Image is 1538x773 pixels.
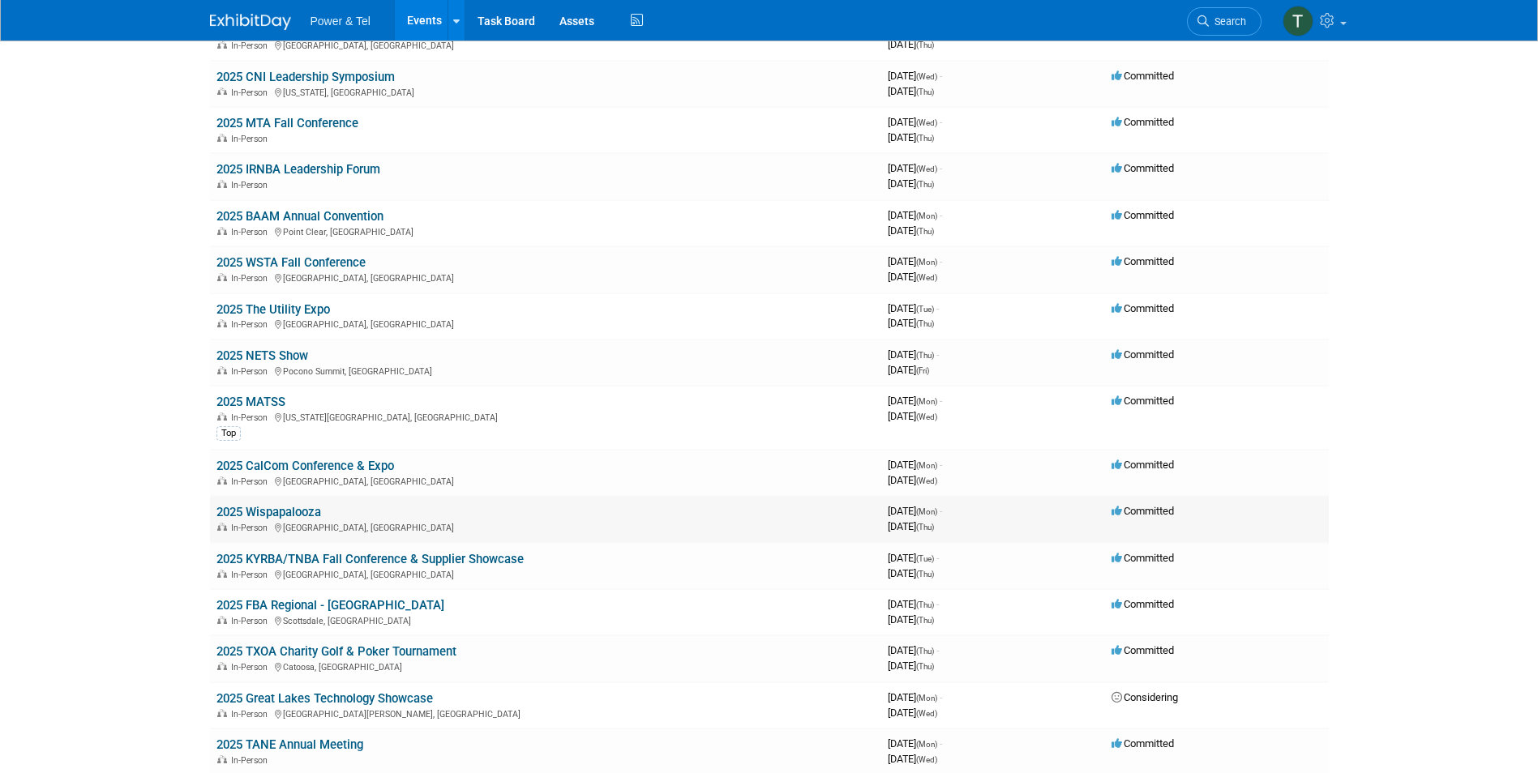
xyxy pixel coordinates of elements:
img: In-Person Event [217,616,227,624]
span: [DATE] [888,224,934,237]
span: (Wed) [916,412,937,421]
span: Search [1209,15,1246,28]
span: [DATE] [888,707,937,719]
div: Point Clear, [GEOGRAPHIC_DATA] [216,224,875,237]
span: In-Person [231,273,272,284]
span: [DATE] [888,302,939,314]
span: [DATE] [888,613,934,626]
img: In-Person Event [217,180,227,188]
span: Committed [1112,116,1174,128]
span: (Mon) [916,211,937,220]
span: (Wed) [916,476,937,485]
span: - [936,552,939,564]
span: [DATE] [888,162,942,174]
span: (Wed) [916,72,937,81]
span: - [936,348,939,361]
span: (Wed) [916,709,937,718]
span: Committed [1112,209,1174,221]
a: 2025 WSTA Fall Conference [216,255,366,270]
span: (Thu) [916,41,934,49]
span: (Thu) [916,319,934,328]
span: (Tue) [916,305,934,314]
span: (Wed) [916,273,937,282]
span: Committed [1112,255,1174,267]
span: [DATE] [888,660,934,672]
span: (Thu) [916,600,934,609]
span: In-Person [231,41,272,51]
span: Committed [1112,395,1174,407]
a: 2025 MATSS [216,395,285,409]
span: [DATE] [888,737,942,750]
a: 2025 NETS Show [216,348,308,363]
span: (Thu) [916,662,934,671]
img: In-Person Event [217,366,227,374]
span: In-Person [231,366,272,377]
span: Committed [1112,302,1174,314]
span: - [940,70,942,82]
div: Top [216,426,241,441]
span: Committed [1112,505,1174,517]
span: - [940,395,942,407]
a: 2025 CNI Leadership Symposium [216,70,395,84]
span: [DATE] [888,598,939,610]
span: - [940,255,942,267]
span: Committed [1112,70,1174,82]
span: Committed [1112,552,1174,564]
span: (Tue) [916,554,934,563]
span: - [936,302,939,314]
span: [DATE] [888,271,937,283]
img: In-Person Event [217,709,227,717]
img: In-Person Event [217,412,227,421]
a: 2025 TXOA Charity Golf & Poker Tournament [216,644,456,659]
span: [DATE] [888,255,942,267]
img: In-Person Event [217,134,227,142]
img: In-Person Event [217,273,227,281]
span: - [940,116,942,128]
span: (Mon) [916,258,937,267]
span: - [940,459,942,471]
img: In-Person Event [217,662,227,670]
span: (Wed) [916,164,937,173]
div: Pocono Summit, [GEOGRAPHIC_DATA] [216,364,875,377]
span: In-Person [231,570,272,580]
span: (Thu) [916,88,934,96]
div: [GEOGRAPHIC_DATA][PERSON_NAME], [GEOGRAPHIC_DATA] [216,707,875,720]
div: Catoosa, [GEOGRAPHIC_DATA] [216,660,875,673]
span: [DATE] [888,131,934,143]
a: 2025 CalCom Conference & Expo [216,459,394,473]
a: 2025 IRNBA Leadership Forum [216,162,380,177]
a: 2025 Wispapalooza [216,505,321,519]
div: [GEOGRAPHIC_DATA], [GEOGRAPHIC_DATA] [216,271,875,284]
span: Committed [1112,459,1174,471]
span: - [940,209,942,221]
span: - [940,691,942,703]
span: [DATE] [888,552,939,564]
span: In-Person [231,662,272,673]
span: In-Person [231,88,272,98]
img: In-Person Event [217,755,227,763]
span: [DATE] [888,644,939,656]
span: (Mon) [916,397,937,406]
span: In-Person [231,476,272,487]
span: [DATE] [888,348,939,361]
span: [DATE] [888,38,934,50]
span: - [936,598,939,610]
span: Power & Tel [311,15,371,28]
span: [DATE] [888,410,937,422]
div: [GEOGRAPHIC_DATA], [GEOGRAPHIC_DATA] [216,567,875,580]
span: (Mon) [916,694,937,703]
span: [DATE] [888,753,937,765]
img: ExhibitDay [210,14,291,30]
span: (Thu) [916,180,934,189]
img: In-Person Event [217,88,227,96]
span: In-Person [231,412,272,423]
a: 2025 BAAM Annual Convention [216,209,383,224]
span: (Thu) [916,616,934,625]
span: In-Person [231,755,272,766]
span: In-Person [231,134,272,144]
span: (Thu) [916,227,934,236]
img: Tiffany Tilghman [1283,6,1313,36]
span: [DATE] [888,85,934,97]
span: In-Person [231,227,272,237]
span: [DATE] [888,567,934,579]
